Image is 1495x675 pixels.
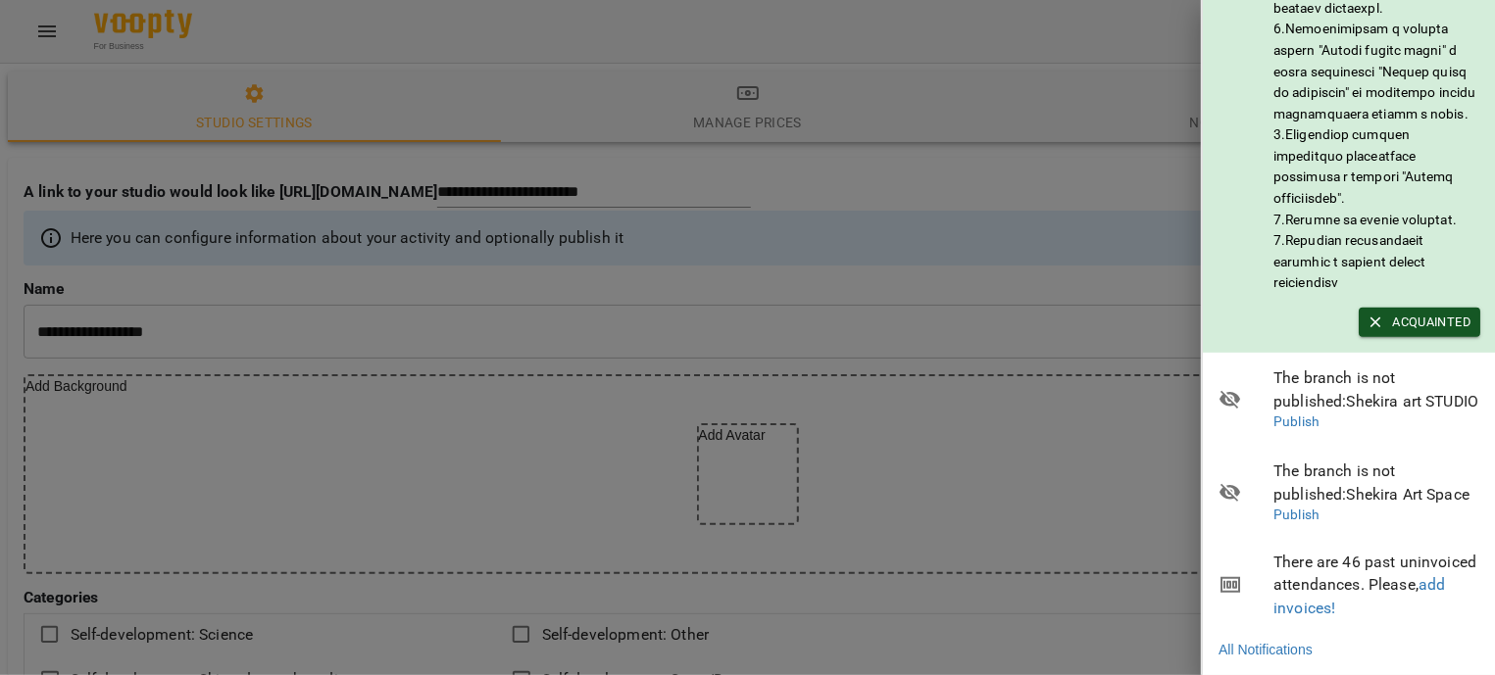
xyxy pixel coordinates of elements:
[1273,459,1480,506] span: The branch is not published : Shekira Art Space
[1273,551,1480,620] span: There are 46 past uninvoiced attendances. Please,
[1273,506,1320,522] a: Publish
[1369,312,1470,333] span: Acquainted
[1273,413,1320,429] a: Publish
[1219,640,1313,659] a: All Notifications
[1359,308,1480,337] button: Acquainted
[1273,366,1480,412] span: The branch is not published : Shekira art STUDIO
